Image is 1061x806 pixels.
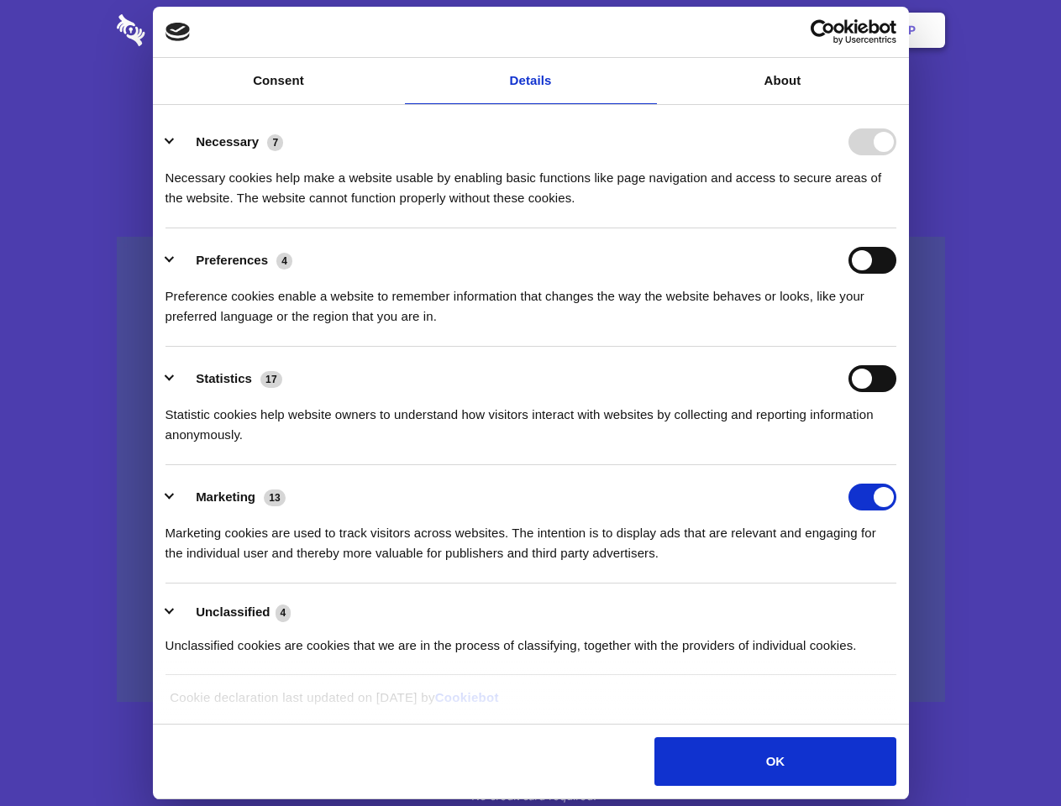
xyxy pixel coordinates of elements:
a: Consent [153,58,405,104]
button: Statistics (17) [165,365,293,392]
div: Statistic cookies help website owners to understand how visitors interact with websites by collec... [165,392,896,445]
button: Unclassified (4) [165,602,302,623]
span: 7 [267,134,283,151]
img: logo-wordmark-white-trans-d4663122ce5f474addd5e946df7df03e33cb6a1c49d2221995e7729f52c070b2.svg [117,14,260,46]
div: Cookie declaration last updated on [DATE] by [157,688,904,720]
a: Cookiebot [435,690,499,704]
span: 13 [264,489,286,506]
button: OK [654,737,896,786]
button: Marketing (13) [165,484,297,510]
a: Wistia video thumbnail [117,237,945,703]
a: Login [762,4,835,56]
div: Preference cookies enable a website to remember information that changes the way the website beha... [165,274,896,327]
div: Unclassified cookies are cookies that we are in the process of classifying, together with the pro... [165,623,896,656]
label: Preferences [196,253,268,267]
a: Pricing [493,4,566,56]
div: Necessary cookies help make a website usable by enabling basic functions like page navigation and... [165,155,896,208]
label: Statistics [196,371,252,385]
label: Marketing [196,489,255,504]
label: Necessary [196,134,259,149]
h4: Auto-redaction of sensitive data, encrypted data sharing and self-destructing private chats. Shar... [117,153,945,208]
span: 4 [276,253,292,270]
span: 4 [276,604,292,621]
iframe: Drift Widget Chat Controller [977,722,1041,786]
a: Details [405,58,657,104]
button: Necessary (7) [165,128,294,155]
a: About [657,58,909,104]
a: Contact [681,4,759,56]
button: Preferences (4) [165,247,303,274]
h1: Eliminate Slack Data Loss. [117,76,945,136]
a: Usercentrics Cookiebot - opens in a new window [749,19,896,44]
img: logo [165,23,191,41]
span: 17 [260,371,282,388]
div: Marketing cookies are used to track visitors across websites. The intention is to display ads tha... [165,510,896,563]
